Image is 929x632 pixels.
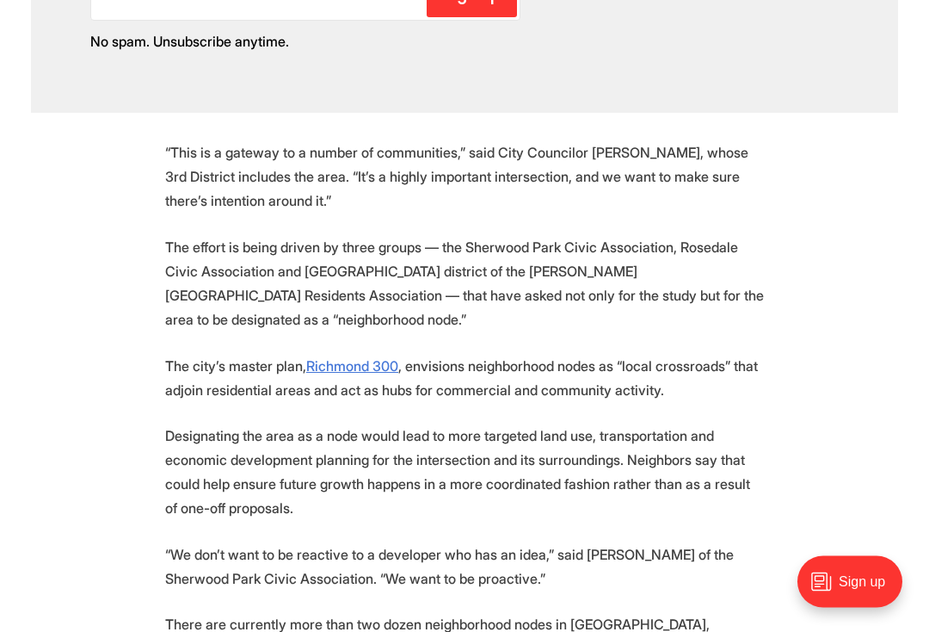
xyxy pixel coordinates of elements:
[165,355,764,403] p: The city’s master plan, , envisions neighborhood nodes as “local crossroads” that adjoin resident...
[165,424,764,521] p: Designating the area as a node would lead to more targeted land use, transportation and economic ...
[165,141,764,214] p: “This is a gateway to a number of communities,” said City Councilor [PERSON_NAME], whose 3rd Dist...
[165,543,764,592] p: “We don’t want to be reactive to a developer who has an idea,” said [PERSON_NAME] of the Sherwood...
[783,548,929,632] iframe: portal-trigger
[165,236,764,332] p: The effort is being driven by three groups — the Sherwood Park Civic Association, Rosedale Civic ...
[90,34,289,51] span: No spam. Unsubscribe anytime.
[306,358,398,375] a: Richmond 300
